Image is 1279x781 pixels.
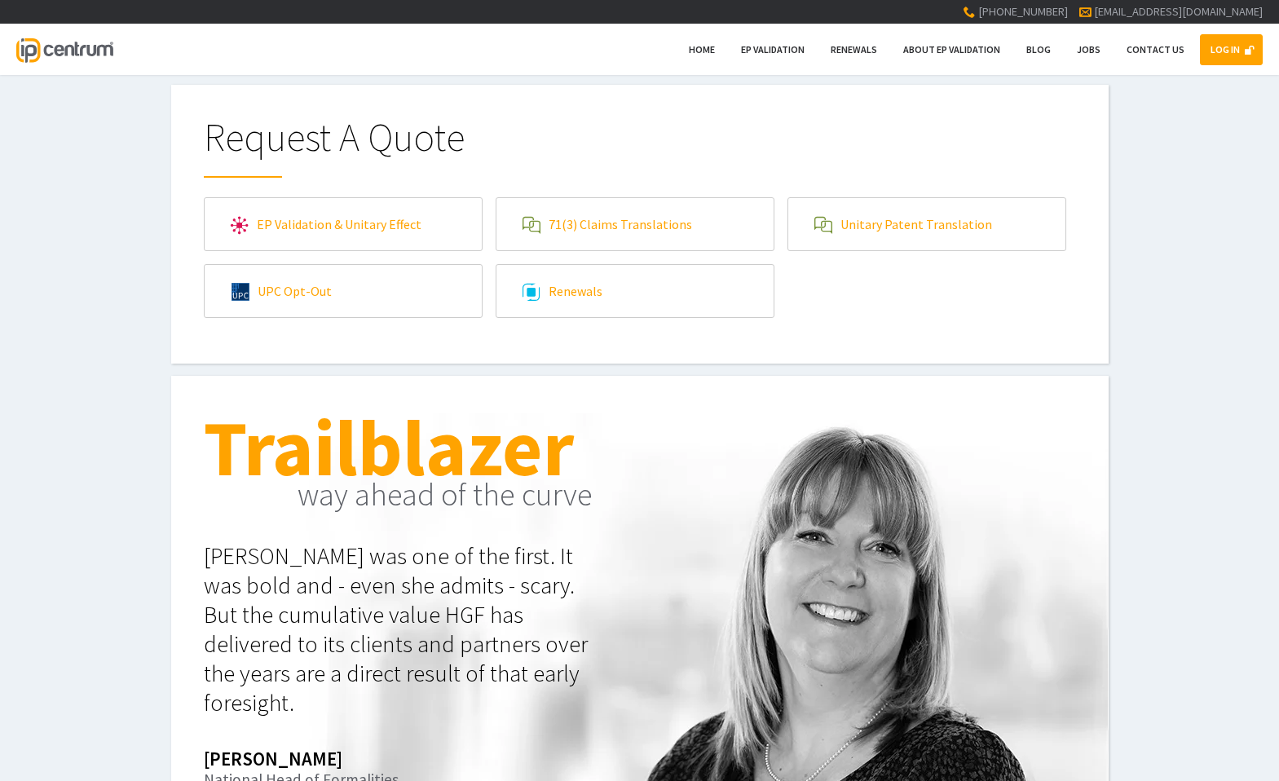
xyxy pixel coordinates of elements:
span: Jobs [1077,43,1100,55]
a: Unitary Patent Translation [788,198,1065,250]
span: Home [689,43,715,55]
span: Blog [1026,43,1051,55]
span: Contact Us [1127,43,1184,55]
span: About EP Validation [903,43,1000,55]
a: Blog [1016,34,1061,65]
span: Renewals [831,43,877,55]
img: upc.svg [232,283,249,301]
span: EP Validation [741,43,805,55]
a: EP Validation & Unitary Effect [205,198,482,250]
a: Home [678,34,726,65]
a: Renewals [820,34,888,65]
a: Contact Us [1116,34,1195,65]
a: LOG IN [1200,34,1263,65]
a: UPC Opt-Out [205,265,482,317]
span: [PHONE_NUMBER] [978,4,1068,19]
a: 71(3) Claims Translations [496,198,774,250]
a: Renewals [496,265,774,317]
a: [EMAIL_ADDRESS][DOMAIN_NAME] [1094,4,1263,19]
a: EP Validation [730,34,815,65]
a: Jobs [1066,34,1111,65]
h1: Request A Quote [204,117,1076,178]
a: About EP Validation [893,34,1011,65]
a: IP Centrum [16,24,112,75]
